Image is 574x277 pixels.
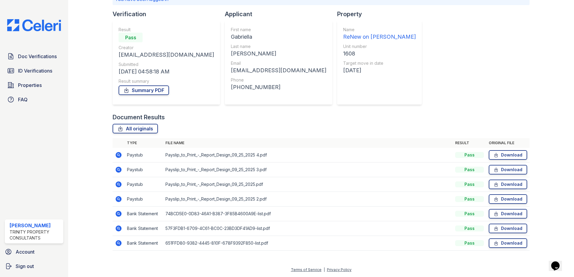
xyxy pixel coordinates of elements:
[125,162,163,177] td: Paystub
[343,60,416,66] div: Target move in date
[5,79,63,91] a: Properties
[455,181,484,187] div: Pass
[125,192,163,207] td: Paystub
[18,53,57,60] span: Doc Verifications
[455,152,484,158] div: Pass
[489,180,527,189] a: Download
[489,150,527,160] a: Download
[5,94,63,106] a: FAQ
[455,240,484,246] div: Pass
[125,207,163,221] td: Bank Statement
[489,238,527,248] a: Download
[549,253,568,271] iframe: chat widget
[113,10,225,18] div: Verification
[119,78,214,84] div: Result summary
[119,85,169,95] a: Summary PDF
[5,65,63,77] a: ID Verifications
[119,51,214,59] div: [EMAIL_ADDRESS][DOMAIN_NAME]
[163,221,453,236] td: 57F3FDB1-6709-4C61-BC0C-23BD3DF41AD9-list.pdf
[163,207,453,221] td: 74BCD5E0-0D83-46A1-B387-3F85B4600A9E-list.pdf
[489,209,527,219] a: Download
[125,177,163,192] td: Paystub
[113,113,165,121] div: Document Results
[163,138,453,148] th: File name
[2,260,66,272] a: Sign out
[16,248,35,255] span: Account
[163,162,453,177] td: Payslip_to_Print_-_Report_Design_09_25_2025 3.pdf
[163,192,453,207] td: Payslip_to_Print_-_Report_Design_09_25_2025 2.pdf
[163,177,453,192] td: Payslip_to_Print_-_Report_Design_09_25_2025.pdf
[125,138,163,148] th: Type
[231,27,326,33] div: First name
[489,165,527,174] a: Download
[343,27,416,41] a: Name ReNew on [PERSON_NAME]
[231,66,326,75] div: [EMAIL_ADDRESS][DOMAIN_NAME]
[486,138,530,148] th: Original file
[163,148,453,162] td: Payslip_to_Print_-_Report_Design_09_25_2025 4.pdf
[343,27,416,33] div: Name
[119,45,214,51] div: Creator
[10,222,61,229] div: [PERSON_NAME]
[119,33,143,42] div: Pass
[291,267,322,272] a: Terms of Service
[343,43,416,49] div: Unit number
[327,267,352,272] a: Privacy Policy
[125,236,163,251] td: Bank Statement
[125,148,163,162] td: Paystub
[489,224,527,233] a: Download
[231,33,326,41] div: Gabriella
[343,66,416,75] div: [DATE]
[113,124,158,133] a: All originals
[119,67,214,76] div: [DATE] 04:58:18 AM
[231,77,326,83] div: Phone
[2,19,66,31] img: CE_Logo_Blue-a8612792a0a2168367f1c8372b55b34899dd931a85d93a1a3d3e32e68fde9ad4.png
[225,10,337,18] div: Applicant
[18,96,28,103] span: FAQ
[455,167,484,173] div: Pass
[489,194,527,204] a: Download
[119,61,214,67] div: Submitted
[337,10,427,18] div: Property
[16,263,34,270] span: Sign out
[18,82,42,89] span: Properties
[2,246,66,258] a: Account
[453,138,486,148] th: Result
[231,60,326,66] div: Email
[455,225,484,231] div: Pass
[119,27,214,33] div: Result
[231,83,326,91] div: [PHONE_NUMBER]
[125,221,163,236] td: Bank Statement
[455,196,484,202] div: Pass
[163,236,453,251] td: 651FFD80-9382-4445-810F-678F9392F850-list.pdf
[5,50,63,62] a: Doc Verifications
[343,49,416,58] div: 1608
[324,267,325,272] div: |
[231,49,326,58] div: [PERSON_NAME]
[10,229,61,241] div: Trinity Property Consultants
[18,67,52,74] span: ID Verifications
[455,211,484,217] div: Pass
[343,33,416,41] div: ReNew on [PERSON_NAME]
[231,43,326,49] div: Last name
